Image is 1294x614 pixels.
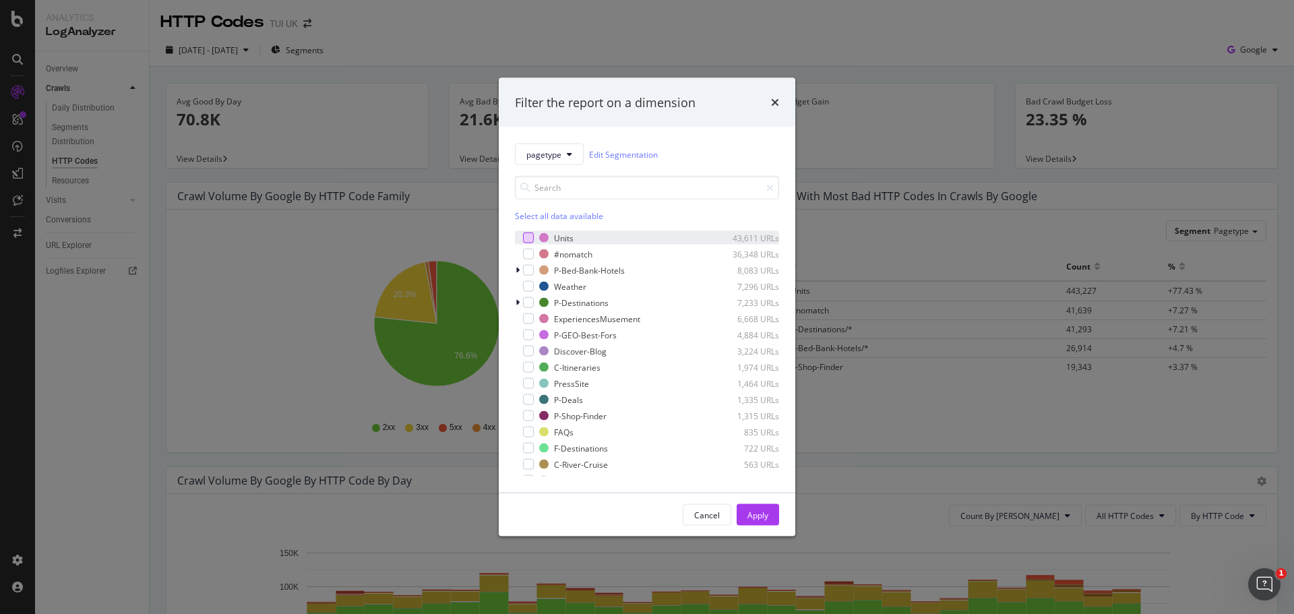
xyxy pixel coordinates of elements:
div: 3,224 URLs [713,345,779,357]
button: pagetype [515,144,584,165]
div: 1,315 URLs [713,410,779,421]
div: P-Destinations [554,297,609,308]
div: P-GEO-Best-Fors [554,329,617,340]
div: 563 URLs [713,458,779,470]
div: Units [554,232,574,243]
div: 1,464 URLs [713,377,779,389]
div: 1,335 URLs [713,394,779,405]
div: PressSite [554,377,589,389]
div: 722 URLs [713,442,779,454]
div: ExperiencesMusement [554,313,640,324]
div: 4,884 URLs [713,329,779,340]
span: pagetype [526,148,561,160]
div: 43,611 URLs [713,232,779,243]
div: C-River-Cruise [554,458,608,470]
div: C-Itineraries [554,361,600,373]
button: Apply [737,504,779,526]
iframe: Intercom live chat [1248,568,1281,601]
div: 1,974 URLs [713,361,779,373]
input: Search [515,176,779,199]
div: Weather [554,280,586,292]
span: 1 [1276,568,1287,579]
div: times [771,94,779,111]
div: 7,233 URLs [713,297,779,308]
div: Discover-Blog [554,345,607,357]
div: Cancel [694,509,720,520]
div: 6,668 URLs [713,313,779,324]
div: modal [499,78,795,536]
div: P-Deals [554,394,583,405]
button: Cancel [683,504,731,526]
div: 36,348 URLs [713,248,779,259]
div: Apply [747,509,768,520]
div: 532 URLs [713,474,779,486]
a: Edit Segmentation [589,147,658,161]
div: P-Shop-Finder [554,410,607,421]
div: P-Bed-Bank-Hotels [554,264,625,276]
div: Filter the report on a dimension [515,94,696,111]
div: #nomatch [554,248,592,259]
div: 8,083 URLs [713,264,779,276]
div: FAQs [554,426,574,437]
div: 835 URLs [713,426,779,437]
div: F-Destinations [554,442,608,454]
div: L&M-Destinations [554,474,621,486]
div: Select all data available [515,210,779,222]
div: 7,296 URLs [713,280,779,292]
